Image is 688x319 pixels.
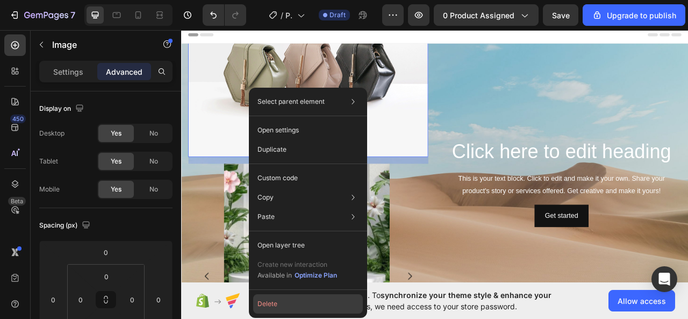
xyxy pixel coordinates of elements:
span: Your page is password protected. To when designing pages, we need access to your store password. [250,289,593,312]
button: 0 product assigned [434,4,539,26]
span: Yes [111,129,121,138]
div: Upgrade to publish [592,10,676,21]
p: Settings [53,66,83,77]
p: Duplicate [257,145,286,154]
div: Beta [8,197,26,205]
span: synchronize your theme style & enhance your experience [250,290,551,311]
p: Paste [257,212,275,222]
div: This is your text block. Click to edit and make it your own. Share your product's story or servic... [331,185,636,218]
div: 450 [10,115,26,123]
div: Mobile [39,185,60,194]
div: Get started [462,233,505,249]
p: Select parent element [257,97,325,107]
button: 7 [4,4,80,26]
p: Advanced [106,66,142,77]
input: 0px [96,268,117,285]
span: Allow access [618,295,666,307]
span: No [149,185,158,194]
span: Draft [329,10,346,20]
div: Undo/Redo [203,4,246,26]
p: Open layer tree [257,240,305,250]
button: Upgrade to publish [583,4,685,26]
div: Optimize Plan [295,271,337,280]
input: 0 [45,292,61,308]
div: Tablet [39,157,58,166]
span: Yes [111,185,121,194]
div: Desktop [39,129,64,138]
p: Image [52,38,144,51]
span: 0 product assigned [443,10,514,21]
p: Copy [257,193,274,202]
span: No [149,129,158,138]
input: 0 [95,244,117,260]
div: 16 [156,179,167,188]
button: Save [543,4,578,26]
div: Spacing (px) [39,218,92,233]
input: 0px [73,292,89,308]
iframe: Design area [181,26,688,287]
button: Optimize Plan [294,270,338,281]
span: No [149,157,158,166]
p: Create new interaction [257,259,338,270]
input: 0px [124,292,140,308]
button: Delete [253,294,363,314]
span: Product Page - [DATE] 13:14:04 [285,10,293,21]
input: 0 [150,292,167,308]
span: Available in [257,271,292,279]
p: 7 [70,9,75,22]
h2: Click here to edit heading [331,143,636,177]
div: Display on [39,102,86,116]
button: Allow access [608,290,675,311]
div: Open Intercom Messenger [651,266,677,292]
span: Yes [111,157,121,166]
span: / [281,10,283,21]
span: Save [552,11,570,20]
p: Open settings [257,125,299,135]
p: Custom code [257,173,298,183]
button: Get started [449,227,518,256]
